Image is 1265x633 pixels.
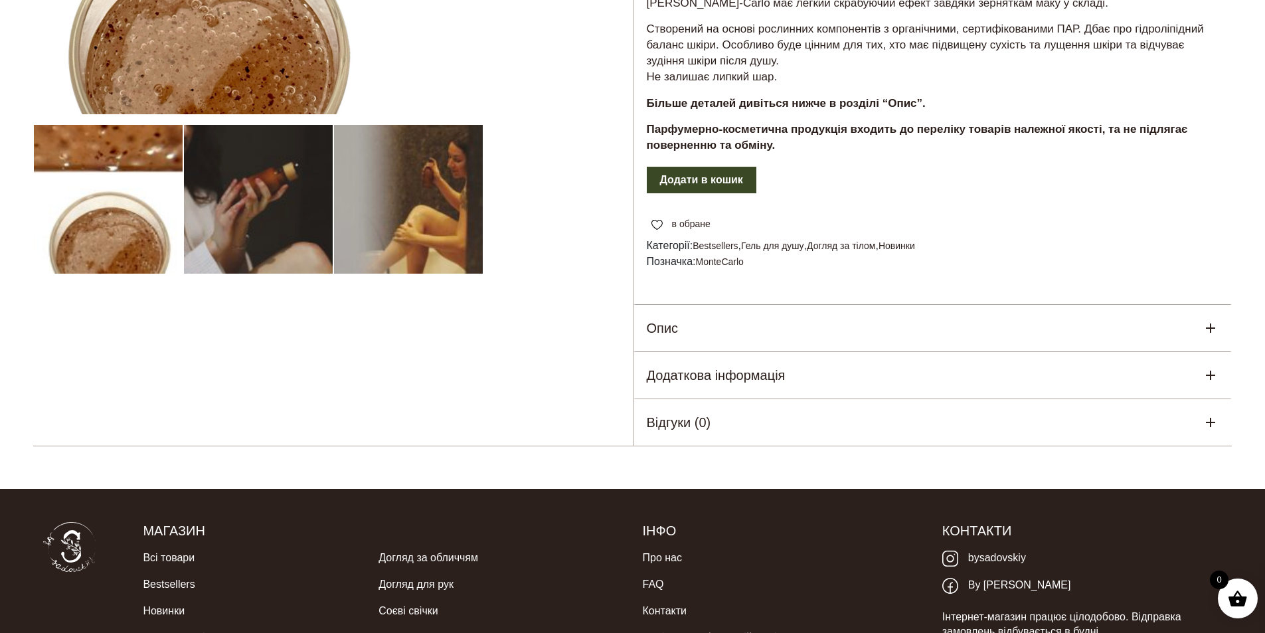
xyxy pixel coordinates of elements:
a: Bestsellers [143,571,195,598]
h5: Додаткова інформація [647,365,786,385]
a: в обране [647,217,715,231]
a: Догляд для рук [379,571,454,598]
span: Позначка: [647,254,1219,270]
a: Новинки [879,240,915,251]
span: 0 [1210,571,1228,589]
a: Соєві свічки [379,598,438,624]
a: Про нас [642,545,681,571]
h5: Опис [647,318,679,338]
h5: Контакти [942,522,1222,539]
a: Гель для душу [741,240,804,251]
a: Новинки [143,598,185,624]
a: FAQ [642,571,663,598]
a: bysadovskiy [942,545,1026,572]
a: Контакти [642,598,687,624]
p: Створений на основі рослинних компонентів з органічними, сертифікованими ПАР. Дбає про гідроліпід... [647,21,1219,84]
span: Категорії: , , , [647,238,1219,254]
button: Додати в кошик [647,167,756,193]
h5: Відгуки (0) [647,412,711,432]
a: By [PERSON_NAME] [942,572,1071,599]
h5: Магазин [143,522,622,539]
img: unfavourite.svg [651,220,663,230]
span: в обране [672,217,711,231]
strong: Парфумерно-косметична продукція входить до переліку товарів належної якості, та не підлягає повер... [647,123,1188,151]
a: Догляд за обличчям [379,545,478,571]
strong: Більше деталей дивіться нижче в розділі “Опис”. [647,97,926,110]
h5: Інфо [642,522,922,539]
a: Всі товари [143,545,195,571]
a: Догляд за тілом [807,240,875,251]
a: Bestsellers [693,240,738,251]
a: MonteCarlo [695,256,743,267]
